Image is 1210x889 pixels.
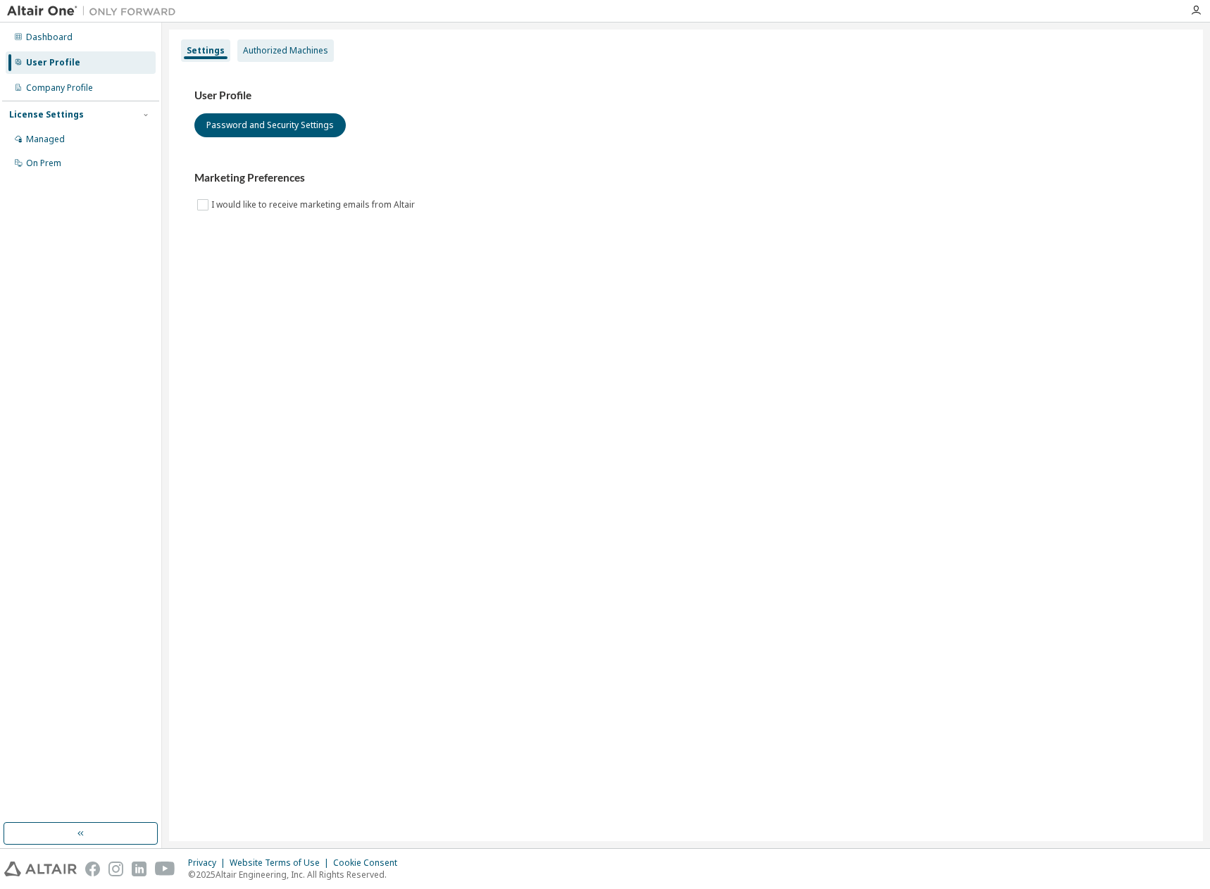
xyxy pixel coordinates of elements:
p: © 2025 Altair Engineering, Inc. All Rights Reserved. [188,869,406,881]
img: instagram.svg [108,862,123,876]
div: Privacy [188,857,230,869]
div: Dashboard [26,32,73,43]
img: linkedin.svg [132,862,146,876]
img: youtube.svg [155,862,175,876]
img: Altair One [7,4,183,18]
button: Password and Security Settings [194,113,346,137]
h3: Marketing Preferences [194,171,1178,185]
div: Authorized Machines [243,45,328,56]
div: Company Profile [26,82,93,94]
img: altair_logo.svg [4,862,77,876]
div: License Settings [9,109,84,120]
div: Website Terms of Use [230,857,333,869]
div: User Profile [26,57,80,68]
label: I would like to receive marketing emails from Altair [211,196,418,213]
h3: User Profile [194,89,1178,103]
div: Managed [26,134,65,145]
div: On Prem [26,158,61,169]
div: Cookie Consent [333,857,406,869]
div: Settings [187,45,225,56]
img: facebook.svg [85,862,100,876]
